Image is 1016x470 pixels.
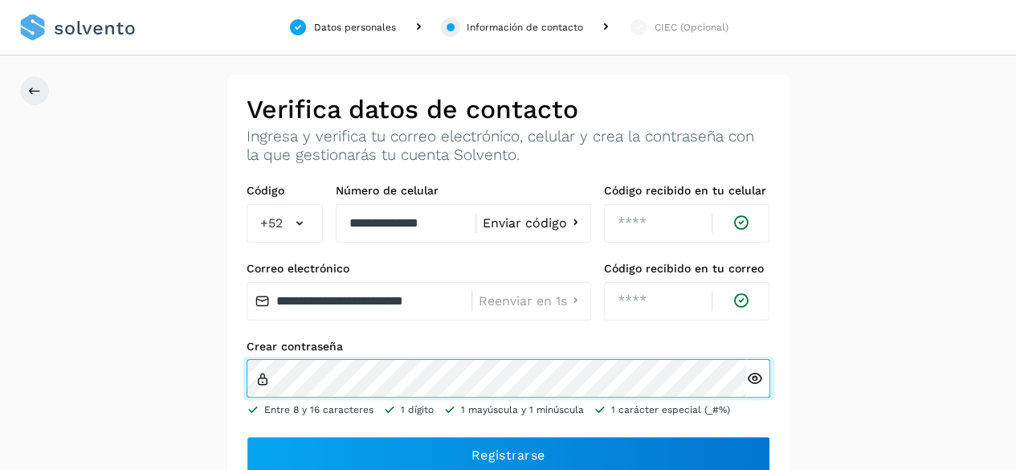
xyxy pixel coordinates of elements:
[604,184,770,198] label: Código recibido en tu celular
[383,403,434,417] li: 1 dígito
[247,340,770,354] label: Crear contraseña
[604,262,770,276] label: Código recibido en tu correo
[483,217,567,230] span: Enviar código
[247,262,591,276] label: Correo electrónico
[336,184,591,198] label: Número de celular
[247,184,323,198] label: Código
[471,447,545,464] span: Registrarse
[443,403,584,417] li: 1 mayúscula y 1 minúscula
[479,292,584,309] button: Reenviar en 1s
[247,128,770,165] p: Ingresa y verifica tu correo electrónico, celular y crea la contraseña con la que gestionarás tu ...
[594,403,730,417] li: 1 carácter especial (_#%)
[467,20,583,35] div: Información de contacto
[314,20,396,35] div: Datos personales
[479,295,567,308] span: Reenviar en 1s
[247,403,373,417] li: Entre 8 y 16 caracteres
[655,20,728,35] div: CIEC (Opcional)
[247,94,770,125] h2: Verifica datos de contacto
[260,214,283,233] span: +52
[483,215,584,231] button: Enviar código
